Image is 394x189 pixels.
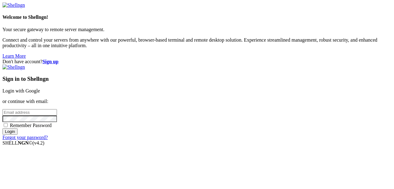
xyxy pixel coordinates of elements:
p: or continue with email: [2,99,392,104]
span: SHELL © [2,140,44,146]
a: Forgot your password? [2,135,48,140]
span: 4.2.0 [33,140,45,146]
input: Email address [2,109,57,116]
a: Login with Google [2,88,40,93]
input: Remember Password [4,123,8,127]
h4: Welcome to Shellngn! [2,14,392,20]
a: Learn More [2,53,26,59]
img: Shellngn [2,2,25,8]
a: Sign up [42,59,58,64]
div: Don't have account? [2,59,392,64]
h3: Sign in to Shellngn [2,76,392,82]
p: Connect and control your servers from anywhere with our powerful, browser-based terminal and remo... [2,37,392,48]
span: Remember Password [10,123,52,128]
img: Shellngn [2,64,25,70]
b: NGN [18,140,29,146]
input: Login [2,128,18,135]
p: Your secure gateway to remote server management. [2,27,392,32]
